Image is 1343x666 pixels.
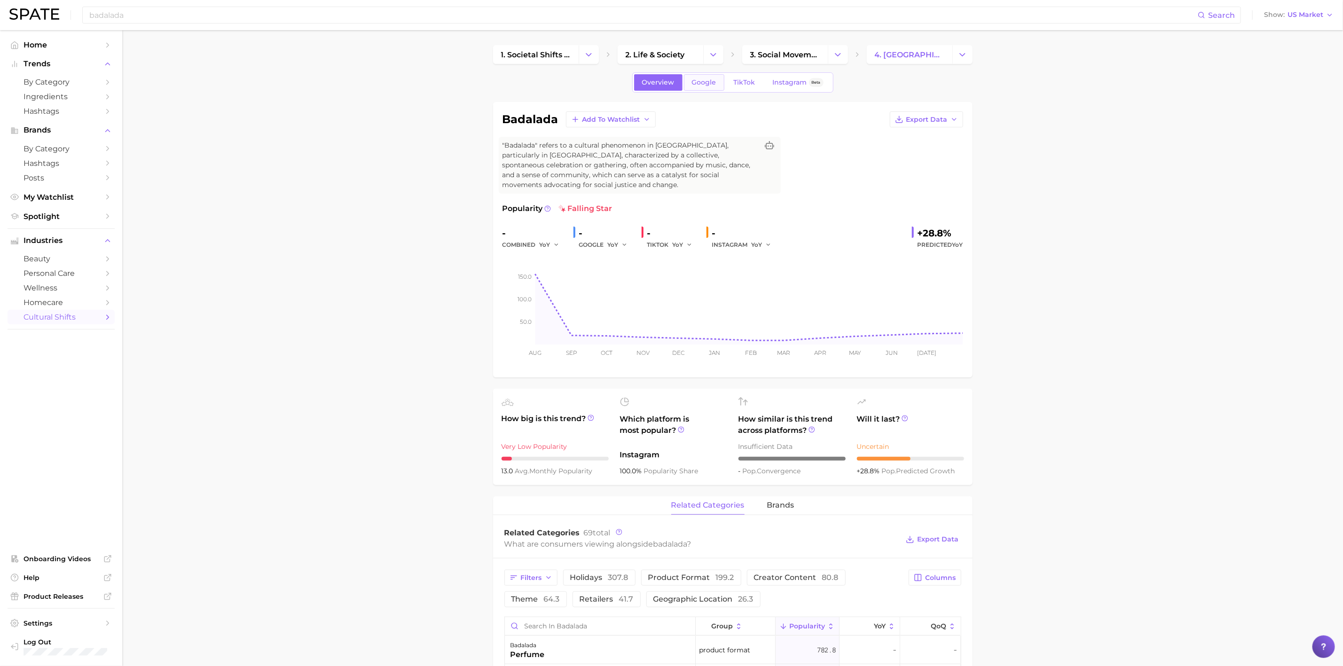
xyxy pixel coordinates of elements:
[510,640,545,651] div: badalada
[24,212,99,221] span: Spotlight
[502,467,515,475] span: 13.0
[648,574,734,581] span: product format
[8,123,115,137] button: Brands
[1288,12,1323,17] span: US Market
[8,616,115,630] a: Settings
[953,644,957,656] span: -
[752,241,762,249] span: YoY
[24,78,99,86] span: by Category
[817,644,836,656] span: 782.8
[24,313,99,321] span: cultural shifts
[8,234,115,248] button: Industries
[493,45,579,64] a: 1. societal shifts & culture
[1262,9,1336,21] button: ShowUS Market
[918,239,963,251] span: Predicted
[882,467,896,475] abbr: popularity index
[24,298,99,307] span: homecare
[521,574,542,582] span: Filters
[579,226,634,241] div: -
[857,414,964,436] span: Will it last?
[696,617,776,635] button: group
[703,45,723,64] button: Change Category
[952,45,973,64] button: Change Category
[579,45,599,64] button: Change Category
[773,78,807,86] span: Instagram
[511,595,560,603] span: theme
[765,74,832,91] a: InstagramBeta
[890,111,963,127] button: Export Data
[857,457,964,461] div: 5 / 10
[579,239,634,251] div: GOOGLE
[875,50,944,59] span: 4. [GEOGRAPHIC_DATA]
[634,74,683,91] a: Overview
[558,203,613,214] span: falling star
[673,241,683,249] span: YoY
[644,467,699,475] span: popularity share
[840,617,900,635] button: YoY
[618,45,703,64] a: 2. life & society
[502,457,609,461] div: 1 / 10
[828,45,848,64] button: Change Category
[8,295,115,310] a: homecare
[620,414,727,445] span: Which platform is most popular?
[867,45,952,64] a: 4. [GEOGRAPHIC_DATA]
[620,467,644,475] span: 100.0%
[8,251,115,266] a: beauty
[24,173,99,182] span: Posts
[504,528,580,537] span: Related Categories
[742,45,828,64] a: 3. social movements
[8,171,115,185] a: Posts
[857,467,882,475] span: +28.8%
[822,573,839,582] span: 80.8
[540,239,560,251] button: YoY
[900,617,960,635] button: QoQ
[503,141,758,190] span: "Badalada" refers to a cultural phenomenon in [GEOGRAPHIC_DATA], particularly in [GEOGRAPHIC_DATA...
[926,574,956,582] span: Columns
[24,638,110,646] span: Log Out
[24,592,99,601] span: Product Releases
[738,595,754,603] span: 26.3
[8,190,115,204] a: My Watchlist
[647,239,699,251] div: TIKTOK
[849,349,861,356] tspan: May
[738,441,846,452] div: Insufficient Data
[515,467,593,475] span: monthly popularity
[712,226,778,241] div: -
[8,57,115,71] button: Trends
[582,116,640,124] span: Add to Watchlist
[24,107,99,116] span: Hashtags
[8,266,115,281] a: personal care
[503,226,566,241] div: -
[24,283,99,292] span: wellness
[608,241,619,249] span: YoY
[750,50,820,59] span: 3. social movements
[608,573,628,582] span: 307.8
[626,50,685,59] span: 2. life & society
[24,159,99,168] span: Hashtags
[743,467,757,475] abbr: popularity index
[580,595,634,603] span: retailers
[699,644,750,656] span: product format
[712,239,778,251] div: INSTAGRAM
[738,457,846,461] div: – / 10
[608,239,628,251] button: YoY
[8,209,115,224] a: Spotlight
[505,617,695,635] input: Search in badalada
[24,193,99,202] span: My Watchlist
[711,622,733,630] span: group
[24,126,99,134] span: Brands
[874,622,886,630] span: YoY
[1264,12,1285,17] span: Show
[8,38,115,52] a: Home
[88,7,1198,23] input: Search here for a brand, industry, or ingredient
[619,595,634,603] span: 41.7
[24,269,99,278] span: personal care
[502,441,609,452] div: Very Low Popularity
[503,203,543,214] span: Popularity
[885,349,897,356] tspan: Jun
[8,310,115,324] a: cultural shifts
[8,75,115,89] a: by Category
[789,622,825,630] span: Popularity
[540,241,550,249] span: YoY
[812,78,821,86] span: Beta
